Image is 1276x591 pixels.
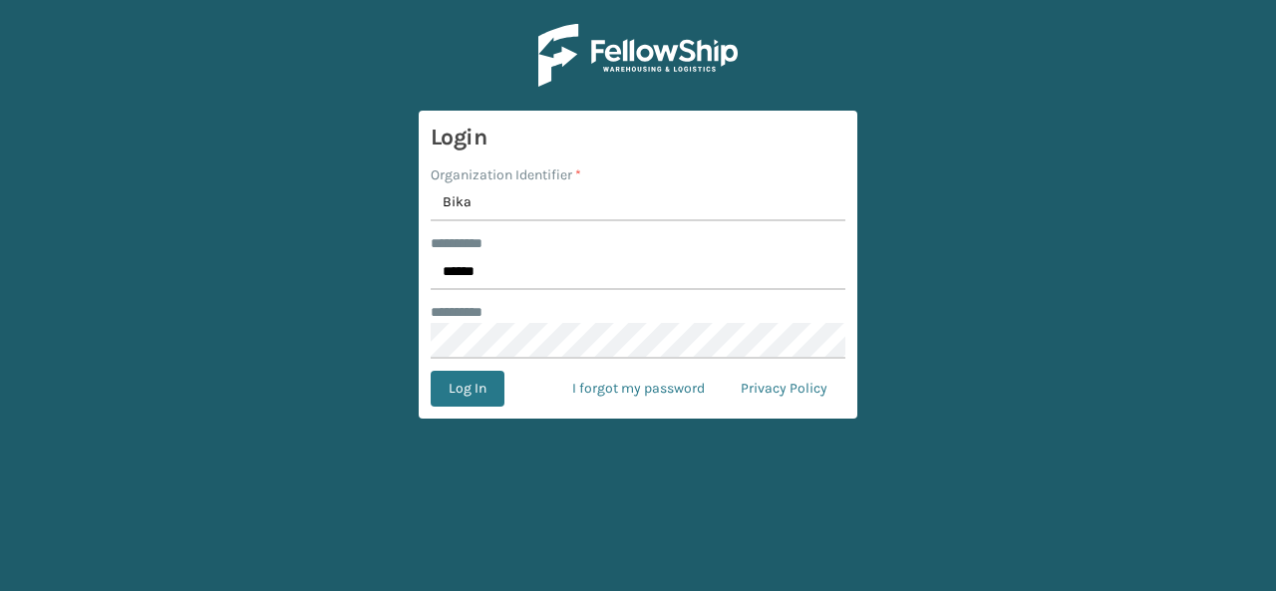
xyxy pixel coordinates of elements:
h3: Login [431,123,845,152]
label: Organization Identifier [431,164,581,185]
a: Privacy Policy [723,371,845,407]
button: Log In [431,371,504,407]
img: Logo [538,24,738,87]
a: I forgot my password [554,371,723,407]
